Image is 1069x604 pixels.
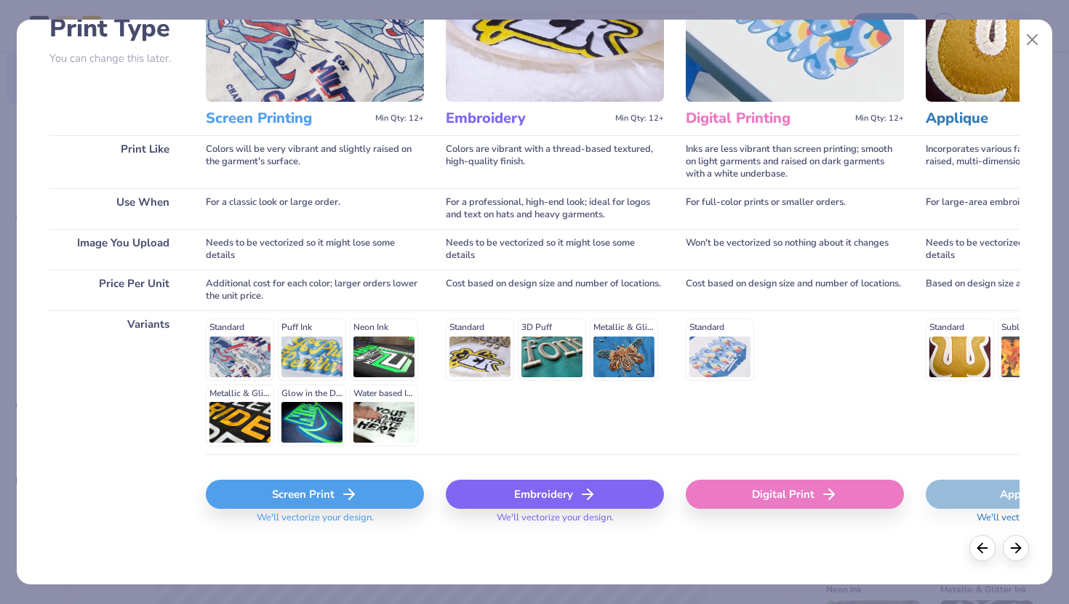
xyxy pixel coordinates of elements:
[686,188,904,229] div: For full-color prints or smaller orders.
[49,188,184,229] div: Use When
[49,52,184,65] p: You can change this later.
[446,480,664,509] div: Embroidery
[49,229,184,270] div: Image You Upload
[446,270,664,310] div: Cost based on design size and number of locations.
[686,229,904,270] div: Won't be vectorized so nothing about it changes
[251,512,380,533] span: We'll vectorize your design.
[206,480,424,509] div: Screen Print
[206,229,424,270] div: Needs to be vectorized so it might lose some details
[686,109,849,128] h3: Digital Printing
[686,135,904,188] div: Inks are less vibrant than screen printing; smooth on light garments and raised on dark garments ...
[49,310,184,454] div: Variants
[686,480,904,509] div: Digital Print
[446,109,609,128] h3: Embroidery
[49,135,184,188] div: Print Like
[375,113,424,124] span: Min Qty: 12+
[206,270,424,310] div: Additional cost for each color; larger orders lower the unit price.
[1019,26,1046,54] button: Close
[855,113,904,124] span: Min Qty: 12+
[206,135,424,188] div: Colors will be very vibrant and slightly raised on the garment's surface.
[206,188,424,229] div: For a classic look or large order.
[446,135,664,188] div: Colors are vibrant with a thread-based textured, high-quality finish.
[615,113,664,124] span: Min Qty: 12+
[446,229,664,270] div: Needs to be vectorized so it might lose some details
[491,512,620,533] span: We'll vectorize your design.
[686,270,904,310] div: Cost based on design size and number of locations.
[446,188,664,229] div: For a professional, high-end look; ideal for logos and text on hats and heavy garments.
[49,270,184,310] div: Price Per Unit
[206,109,369,128] h3: Screen Printing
